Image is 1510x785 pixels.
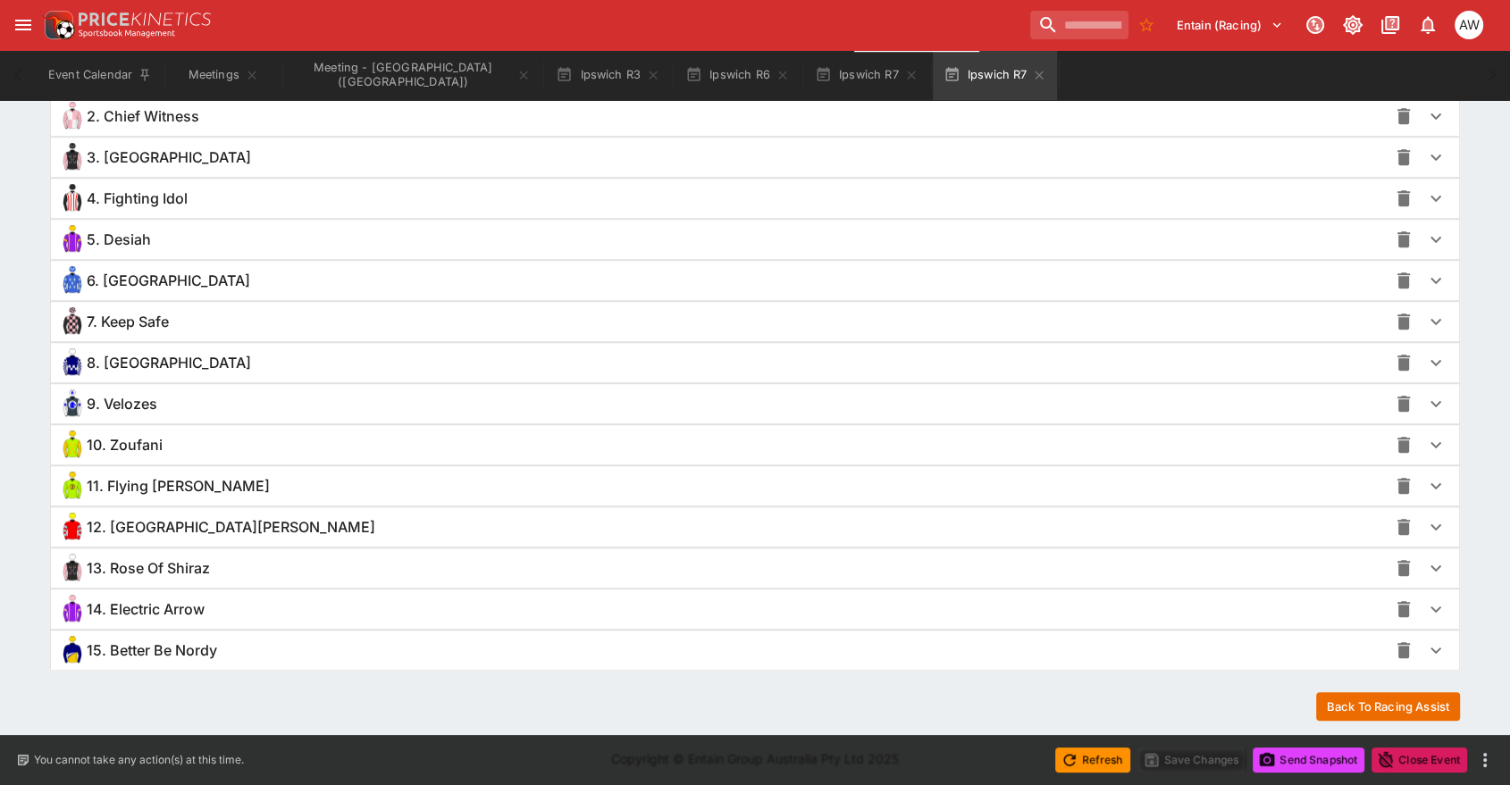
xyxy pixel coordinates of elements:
[1299,9,1331,41] button: Connected to PK
[58,430,87,459] img: zoufani_64x64.png
[87,107,199,126] span: 2. Chief Witness
[1030,11,1128,39] input: search
[34,752,244,768] p: You cannot take any action(s) at this time.
[87,600,205,619] span: 14. Electric Arrow
[58,554,87,582] img: rose-of-shiraz_64x64.png
[1253,747,1364,772] button: Send Snapshot
[38,50,163,100] button: Event Calendar
[1449,5,1489,45] button: Amanda Whitta
[79,29,175,38] img: Sportsbook Management
[87,436,163,455] span: 10. Zoufani
[87,189,188,208] span: 4. Fighting Idol
[1474,749,1496,771] button: more
[87,641,217,660] span: 15. Better Be Nordy
[1166,11,1294,39] button: Select Tenant
[87,313,169,331] span: 7. Keep Safe
[58,348,87,377] img: araletta_64x64.png
[39,7,75,43] img: PriceKinetics Logo
[79,13,211,26] img: PriceKinetics
[58,389,87,418] img: velozes_64x64.png
[1316,692,1460,721] button: Back To Racing Assist
[87,271,250,290] span: 6. [GEOGRAPHIC_DATA]
[545,50,671,100] button: Ipswich R3
[58,266,87,295] img: joppa-lane_64x64.png
[87,518,375,537] span: 12. [GEOGRAPHIC_DATA][PERSON_NAME]
[87,354,251,372] span: 8. [GEOGRAPHIC_DATA]
[7,9,39,41] button: open drawer
[804,50,929,100] button: Ipswich R7
[933,50,1058,100] button: Ipswich R7
[87,395,157,413] span: 9. Velozes
[675,50,801,100] button: Ipswich R6
[87,230,151,249] span: 5. Desiah
[87,559,210,578] span: 13. Rose Of Shiraz
[1372,747,1467,772] button: Close Event
[1055,747,1130,772] button: Refresh
[58,472,87,500] img: flying-shelly_64x64.png
[58,102,87,130] img: chief-witness_64x64.png
[58,225,87,254] img: desiah_64x64.png
[58,513,87,541] img: salt-lake-betty_64x64.png
[1337,9,1369,41] button: Toggle light/dark mode
[58,143,87,171] img: mount-fuji_64x64.png
[87,477,270,496] span: 11. Flying [PERSON_NAME]
[58,595,87,623] img: electric-arrow_64x64.png
[58,184,87,213] img: fighting-idol_64x64.png
[58,307,87,336] img: keep-safe_64x64.png
[1374,9,1406,41] button: Documentation
[58,636,87,664] img: better-be-nordy_64x64.png
[1412,9,1444,41] button: Notifications
[166,50,281,100] button: Meetings
[1132,11,1161,39] button: No Bookmarks
[284,50,541,100] button: Meeting - Ipswich (AUS)
[1455,11,1483,39] div: Amanda Whitta
[87,148,251,167] span: 3. [GEOGRAPHIC_DATA]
